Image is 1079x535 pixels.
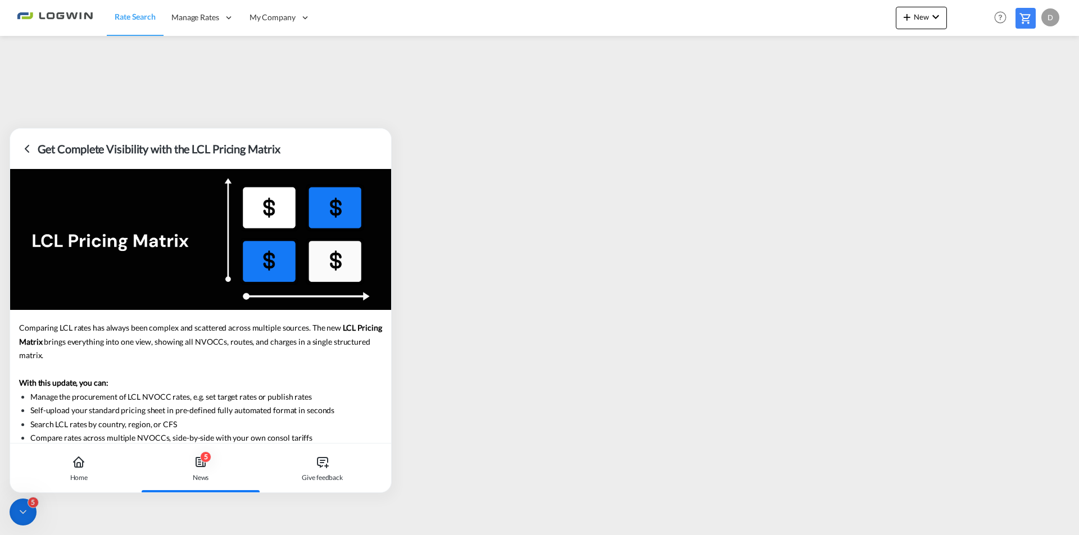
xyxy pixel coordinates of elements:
div: D [1041,8,1059,26]
span: Help [991,8,1010,27]
img: 2761ae10d95411efa20a1f5e0282d2d7.png [17,5,93,30]
span: New [900,12,942,21]
button: icon-plus 400-fgNewicon-chevron-down [896,7,947,29]
span: My Company [250,12,296,23]
md-icon: icon-plus 400-fg [900,10,914,24]
span: Manage Rates [171,12,219,23]
md-icon: icon-chevron-down [929,10,942,24]
div: Help [991,8,1015,28]
span: Rate Search [115,12,156,21]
